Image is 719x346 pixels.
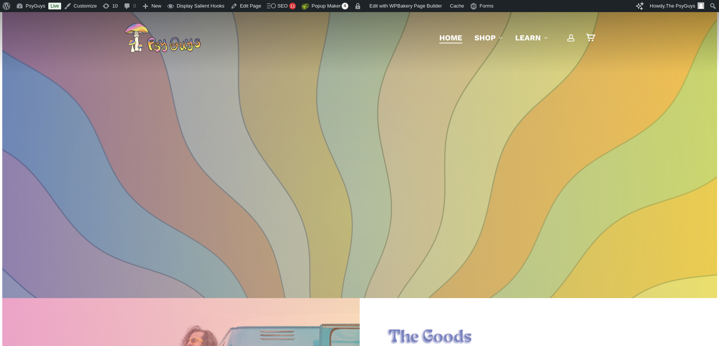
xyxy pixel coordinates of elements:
a: Cart [586,34,594,42]
img: PsyGuys [125,23,201,53]
a: Home [439,32,462,43]
span: Learn [515,33,541,42]
img: Avatar photo [697,2,704,9]
a: Learn [515,32,548,43]
a: Shop [474,32,503,43]
div: 11 [289,3,296,9]
a: Live [48,3,61,9]
span: 4 [342,3,348,9]
span: Shop [474,33,496,42]
span: Home [439,33,462,42]
nav: Main Menu [433,12,594,63]
span: The PsyGuys [666,3,695,9]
